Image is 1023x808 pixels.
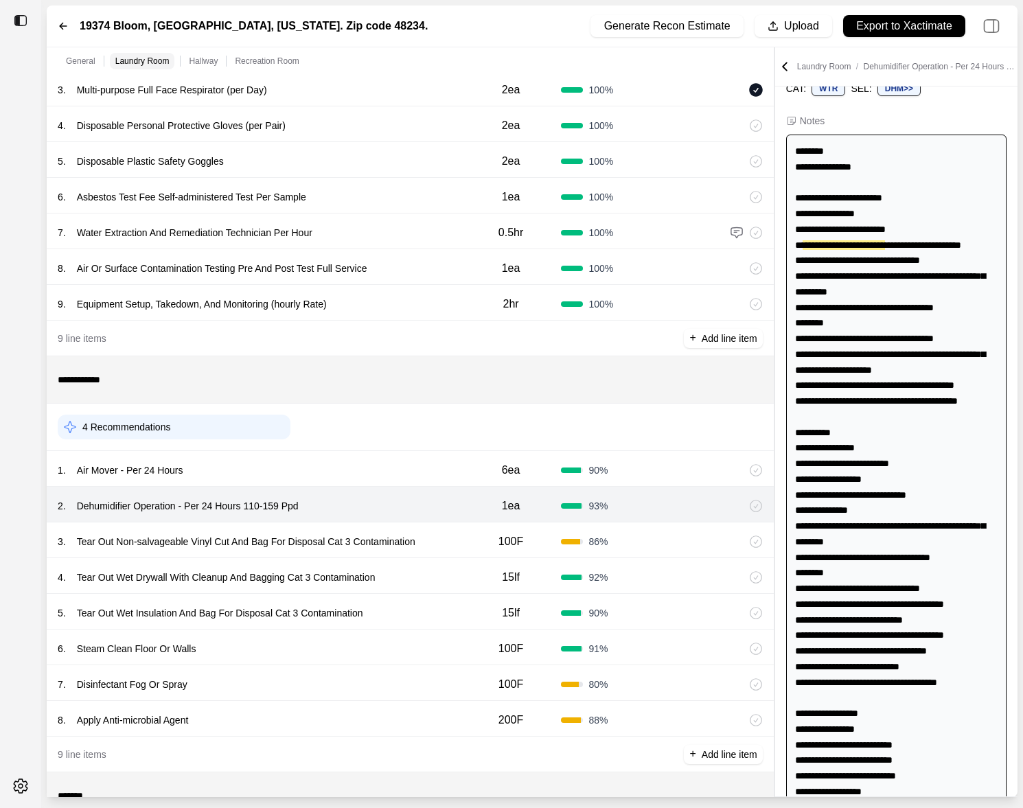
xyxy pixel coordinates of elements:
[58,713,66,727] p: 8 .
[588,297,613,311] span: 100 %
[503,296,518,312] p: 2hr
[976,11,1007,41] img: right-panel.svg
[71,187,312,207] p: Asbestos Test Fee Self-administered Test Per Sample
[71,223,318,242] p: Water Extraction And Remediation Technician Per Hour
[58,535,66,549] p: 3 .
[588,226,613,240] span: 100 %
[590,15,743,37] button: Generate Recon Estimate
[502,82,520,98] p: 2ea
[66,56,95,67] p: General
[14,14,27,27] img: toggle sidebar
[82,420,170,434] p: 4 Recommendations
[502,153,520,170] p: 2ea
[502,605,520,621] p: 15lf
[843,15,965,37] button: Export to Xactimate
[588,154,613,168] span: 100 %
[502,189,520,205] p: 1ea
[588,570,608,584] span: 92 %
[235,56,299,67] p: Recreation Room
[71,639,202,658] p: Steam Clean Floor Or Walls
[58,332,106,345] p: 9 line items
[58,606,66,620] p: 5 .
[58,499,66,513] p: 2 .
[502,498,520,514] p: 1ea
[58,154,66,168] p: 5 .
[58,463,66,477] p: 1 .
[588,262,613,275] span: 100 %
[71,496,304,516] p: Dehumidifier Operation - Per 24 Hours 110-159 Ppd
[115,56,170,67] p: Laundry Room
[71,295,332,314] p: Equipment Setup, Takedown, And Monitoring (hourly Rate)
[498,676,523,693] p: 100F
[58,570,66,584] p: 4 .
[71,568,381,587] p: Tear Out Wet Drywall With Cleanup And Bagging Cat 3 Contamination
[851,82,871,95] p: SEL:
[502,117,520,134] p: 2ea
[588,190,613,204] span: 100 %
[498,712,523,728] p: 200F
[784,19,819,34] p: Upload
[730,226,744,240] img: comment
[684,329,762,348] button: +Add line item
[786,82,806,95] p: CAT:
[58,642,66,656] p: 6 .
[58,83,66,97] p: 3 .
[58,678,66,691] p: 7 .
[58,190,66,204] p: 6 .
[797,61,1015,72] p: Laundry Room
[71,675,193,694] p: Disinfectant Fog Or Spray
[877,81,921,96] div: DHM>>
[755,15,832,37] button: Upload
[71,259,373,278] p: Air Or Surface Contamination Testing Pre And Post Test Full Service
[58,119,66,132] p: 4 .
[71,116,291,135] p: Disposable Personal Protective Gloves (per Pair)
[71,461,189,480] p: Air Mover - Per 24 Hours
[71,603,369,623] p: Tear Out Wet Insulation And Bag For Disposal Cat 3 Contamination
[498,224,523,241] p: 0.5hr
[58,226,66,240] p: 7 .
[71,532,421,551] p: Tear Out Non-salvageable Vinyl Cut And Bag For Disposal Cat 3 Contamination
[689,746,696,762] p: +
[588,119,613,132] span: 100 %
[71,711,194,730] p: Apply Anti-microbial Agent
[588,678,608,691] span: 80 %
[588,463,608,477] span: 90 %
[604,19,731,34] p: Generate Recon Estimate
[588,499,608,513] span: 93 %
[702,748,757,761] p: Add line item
[502,569,520,586] p: 15lf
[800,114,825,128] div: Notes
[502,260,520,277] p: 1ea
[588,83,613,97] span: 100 %
[689,330,696,346] p: +
[58,297,66,311] p: 9 .
[851,62,863,71] span: /
[702,332,757,345] p: Add line item
[498,533,523,550] p: 100F
[80,18,428,34] label: 19374 Bloom, [GEOGRAPHIC_DATA], [US_STATE]. Zip code 48234.
[71,152,229,171] p: Disposable Plastic Safety Goggles
[502,462,520,478] p: 6ea
[71,80,273,100] p: Multi-purpose Full Face Respirator (per Day)
[588,535,608,549] span: 86 %
[588,606,608,620] span: 90 %
[856,19,952,34] p: Export to Xactimate
[58,748,106,761] p: 9 line items
[812,81,845,96] div: WTR
[498,640,523,657] p: 100F
[588,713,608,727] span: 88 %
[684,745,762,764] button: +Add line item
[58,262,66,275] p: 8 .
[189,56,218,67] p: Hallway
[588,642,608,656] span: 91 %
